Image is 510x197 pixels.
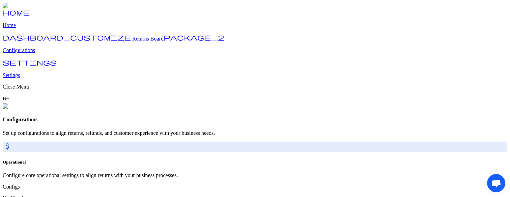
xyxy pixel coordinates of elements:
h4: Configurations [3,117,507,123]
p: Configurations [3,47,507,53]
span: Returns Board [132,36,164,42]
h5: Operational [3,159,507,165]
p: Settings [3,72,507,78]
span: settings [3,59,57,66]
p: Set up configurations to align returns, refunds, and customer experience with your business needs. [3,130,507,136]
div: Open chat [487,174,505,192]
a: dashboard_customize Returns Board [3,36,164,42]
p: Home [3,22,507,28]
span: dashboard_customize [3,34,131,41]
p: Close Menu [3,84,507,90]
a: settings Settings [3,61,507,78]
img: commonGraphics [3,103,47,109]
div: Close Menukeyboard_tab_rtl [3,84,507,103]
span: home [3,9,30,16]
span: keyboard_tab_rtl [3,95,9,102]
span: package_2 [164,34,224,41]
a: home Home [3,11,507,28]
img: Logo [3,3,20,9]
span: attach_money [3,142,12,151]
p: Configure core operational settings to align returns with your business processes. [3,172,507,178]
span: Configs [3,184,20,190]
